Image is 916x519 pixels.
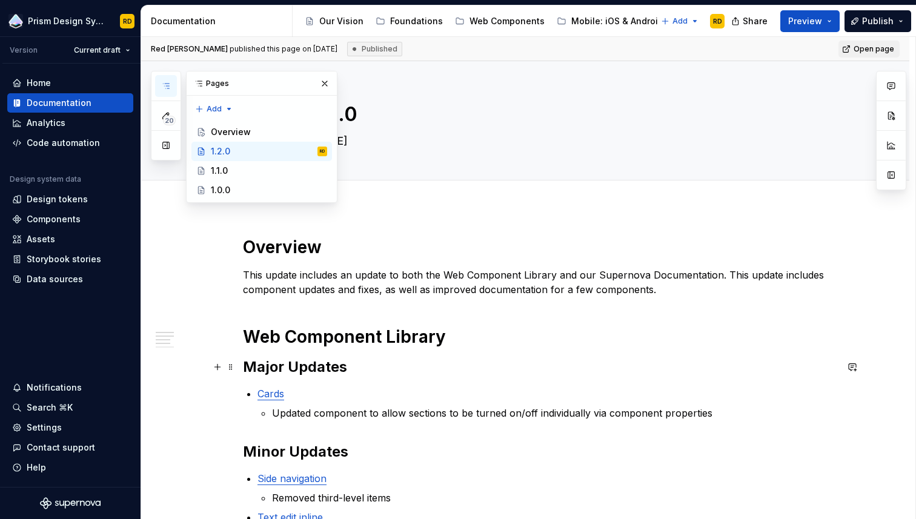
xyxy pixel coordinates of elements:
[7,438,133,457] button: Contact support
[243,236,837,258] h1: Overview
[450,12,549,31] a: Web Components
[713,16,722,26] div: RD
[571,15,663,27] div: Mobile: iOS & Android
[243,442,837,461] h2: Minor Updates
[308,100,766,129] textarea: 1.2.0
[27,421,62,434] div: Settings
[7,210,133,229] a: Components
[28,15,105,27] div: Prism Design System
[7,73,133,93] a: Home
[10,174,81,184] div: Design system data
[7,269,133,289] a: Data sources
[74,45,121,55] span: Current draft
[320,145,325,157] div: RD
[68,42,136,59] button: Current draft
[211,184,230,196] div: 1.0.0
[257,388,284,400] a: Cards
[845,10,911,32] button: Publish
[191,122,332,142] a: Overview
[272,491,837,505] p: Removed third-level items
[40,497,101,509] svg: Supernova Logo
[7,133,133,153] a: Code automation
[191,161,332,180] a: 1.1.0
[7,458,133,477] button: Help
[151,44,228,53] span: Red [PERSON_NAME]
[838,41,900,58] a: Open page
[10,45,38,55] div: Version
[243,268,837,297] p: This update includes an update to both the Web Component Library and our Supernova Documentation....
[207,104,222,114] span: Add
[151,15,287,27] div: Documentation
[27,402,73,414] div: Search ⌘K
[470,15,545,27] div: Web Components
[7,230,133,249] a: Assets
[211,145,230,157] div: 1.2.0
[27,97,91,109] div: Documentation
[788,15,822,27] span: Preview
[211,165,228,177] div: 1.1.0
[191,180,332,200] a: 1.0.0
[257,472,327,484] a: Side navigation
[854,44,894,54] span: Open page
[163,116,176,125] span: 20
[552,12,668,31] a: Mobile: iOS & Android
[7,250,133,269] a: Storybook stories
[672,16,688,26] span: Add
[27,77,51,89] div: Home
[191,101,237,117] button: Add
[2,8,138,34] button: Prism Design SystemRD
[211,126,251,138] div: Overview
[243,357,837,377] h2: Major Updates
[27,117,65,129] div: Analytics
[7,93,133,113] a: Documentation
[308,131,766,151] textarea: [DATE]
[347,42,402,56] div: Published
[191,122,332,200] div: Page tree
[7,113,133,133] a: Analytics
[123,16,132,26] div: RD
[390,15,443,27] div: Foundations
[191,142,332,161] a: 1.2.0RD
[7,378,133,397] button: Notifications
[7,398,133,417] button: Search ⌘K
[300,9,655,33] div: Page tree
[743,15,768,27] span: Share
[27,253,101,265] div: Storybook stories
[780,10,840,32] button: Preview
[27,233,55,245] div: Assets
[243,326,837,348] h1: Web Component Library
[725,10,775,32] button: Share
[151,44,337,54] span: published this page on [DATE]
[7,190,133,209] a: Design tokens
[319,15,363,27] div: Our Vision
[862,15,894,27] span: Publish
[27,137,100,149] div: Code automation
[7,418,133,437] a: Settings
[371,12,448,31] a: Foundations
[657,13,703,30] button: Add
[187,71,337,96] div: Pages
[27,273,83,285] div: Data sources
[27,213,81,225] div: Components
[27,441,95,454] div: Contact support
[27,382,82,394] div: Notifications
[300,12,368,31] a: Our Vision
[27,461,46,474] div: Help
[272,406,837,420] p: Updated component to allow sections to be turned on/off individually via component properties
[8,14,23,28] img: 106765b7-6fc4-4b5d-8be0-32f944830029.png
[27,193,88,205] div: Design tokens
